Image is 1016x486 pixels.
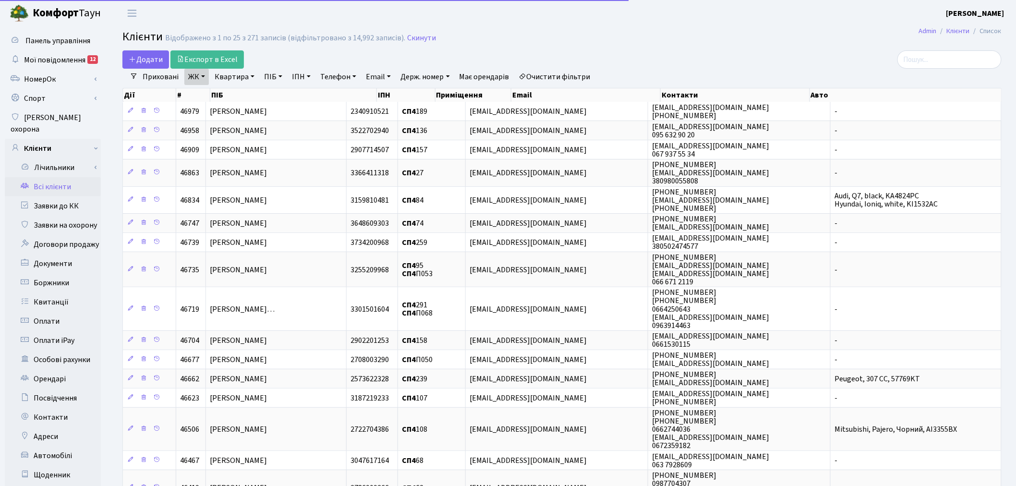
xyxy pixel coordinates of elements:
img: logo.png [10,4,29,23]
span: [PERSON_NAME] [210,218,267,229]
span: [EMAIL_ADDRESS][DOMAIN_NAME] 380502474577 [652,233,769,252]
span: 157 [402,145,427,155]
b: Комфорт [33,5,79,21]
div: 12 [87,55,98,64]
a: ПІБ [260,69,286,85]
span: - [835,218,837,229]
span: [EMAIL_ADDRESS][DOMAIN_NAME] [470,424,587,435]
span: [PHONE_NUMBER] [EMAIL_ADDRESS][DOMAIN_NAME] [EMAIL_ADDRESS][DOMAIN_NAME] 066 671 2119 [652,252,769,287]
span: 158 [402,335,427,346]
span: [EMAIL_ADDRESS][DOMAIN_NAME] [470,218,587,229]
span: [PERSON_NAME]… [210,304,275,315]
span: 68 [402,455,423,466]
a: Мої повідомлення12 [5,50,101,70]
th: Контакти [661,88,810,102]
a: Документи [5,254,101,273]
span: 2902201253 [351,335,389,346]
a: Очистити фільтри [515,69,594,85]
span: [PERSON_NAME] [210,354,267,365]
a: Клієнти [947,26,970,36]
span: - [835,168,837,178]
span: 2708003290 [351,354,389,365]
span: Панель управління [25,36,90,46]
th: ПІБ [210,88,377,102]
a: Експорт в Excel [170,50,244,69]
span: [EMAIL_ADDRESS][DOMAIN_NAME] [470,374,587,384]
a: Автомобілі [5,446,101,465]
span: [EMAIL_ADDRESS][DOMAIN_NAME] [470,168,587,178]
span: [PERSON_NAME] [210,393,267,403]
span: [EMAIL_ADDRESS][DOMAIN_NAME] 095 632 90 20 [652,121,769,140]
span: 3734200968 [351,237,389,248]
b: СП4 [402,455,416,466]
span: [PHONE_NUMBER] [PHONE_NUMBER] 0664250643 [EMAIL_ADDRESS][DOMAIN_NAME] 0963914463 [652,287,769,330]
a: Квартира [211,69,258,85]
input: Пошук... [897,50,1002,69]
span: [PHONE_NUMBER] [EMAIL_ADDRESS][DOMAIN_NAME] [PHONE_NUMBER] [652,187,769,214]
b: СП4 [402,300,416,310]
a: НомерОк [5,70,101,89]
span: 107 [402,393,427,403]
a: Особові рахунки [5,350,101,369]
a: Боржники [5,273,101,292]
a: Лічильники [11,158,101,177]
a: ІПН [288,69,314,85]
th: ІПН [377,88,435,102]
span: 189 [402,106,427,117]
b: СП4 [402,308,416,318]
a: Щоденник [5,465,101,485]
span: [EMAIL_ADDRESS][DOMAIN_NAME] [470,125,587,136]
span: 136 [402,125,427,136]
a: Договори продажу [5,235,101,254]
span: 3522702940 [351,125,389,136]
a: Додати [122,50,169,69]
a: [PERSON_NAME] [946,8,1004,19]
a: Оплати [5,312,101,331]
b: СП4 [402,237,416,248]
li: Список [970,26,1002,36]
span: 46623 [180,393,199,403]
nav: breadcrumb [905,21,1016,41]
b: СП4 [402,424,416,435]
th: Email [511,88,661,102]
span: - [835,393,837,403]
span: 259 [402,237,427,248]
span: 3648609303 [351,218,389,229]
div: Відображено з 1 по 25 з 271 записів (відфільтровано з 14,992 записів). [165,34,405,43]
a: Всі клієнти [5,177,101,196]
b: СП4 [402,106,416,117]
span: 84 [402,195,423,206]
a: Скинути [407,34,436,43]
b: СП4 [402,354,416,365]
b: СП4 [402,125,416,136]
span: 46735 [180,265,199,275]
span: [EMAIL_ADDRESS][DOMAIN_NAME] [470,265,587,275]
span: [PERSON_NAME] [210,195,267,206]
span: 46747 [180,218,199,229]
a: Заявки до КК [5,196,101,216]
span: 291 П068 [402,300,433,318]
span: Додати [129,54,163,65]
span: [PHONE_NUMBER] [EMAIL_ADDRESS][DOMAIN_NAME] [652,369,769,388]
span: [PERSON_NAME] [210,145,267,155]
span: 3159810481 [351,195,389,206]
b: СП4 [402,195,416,206]
span: 27 [402,168,423,178]
span: [EMAIL_ADDRESS][DOMAIN_NAME] [470,455,587,466]
span: 46909 [180,145,199,155]
th: Дії [123,88,176,102]
span: П050 [402,354,433,365]
span: [EMAIL_ADDRESS][DOMAIN_NAME] 067 937 55 34 [652,141,769,159]
b: СП4 [402,218,416,229]
a: Панель управління [5,31,101,50]
span: 74 [402,218,423,229]
span: 46506 [180,424,199,435]
b: СП4 [402,374,416,384]
span: 46979 [180,106,199,117]
span: [PERSON_NAME] [210,424,267,435]
b: СП4 [402,168,416,178]
span: 46958 [180,125,199,136]
span: 3047617164 [351,455,389,466]
a: Посвідчення [5,389,101,408]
